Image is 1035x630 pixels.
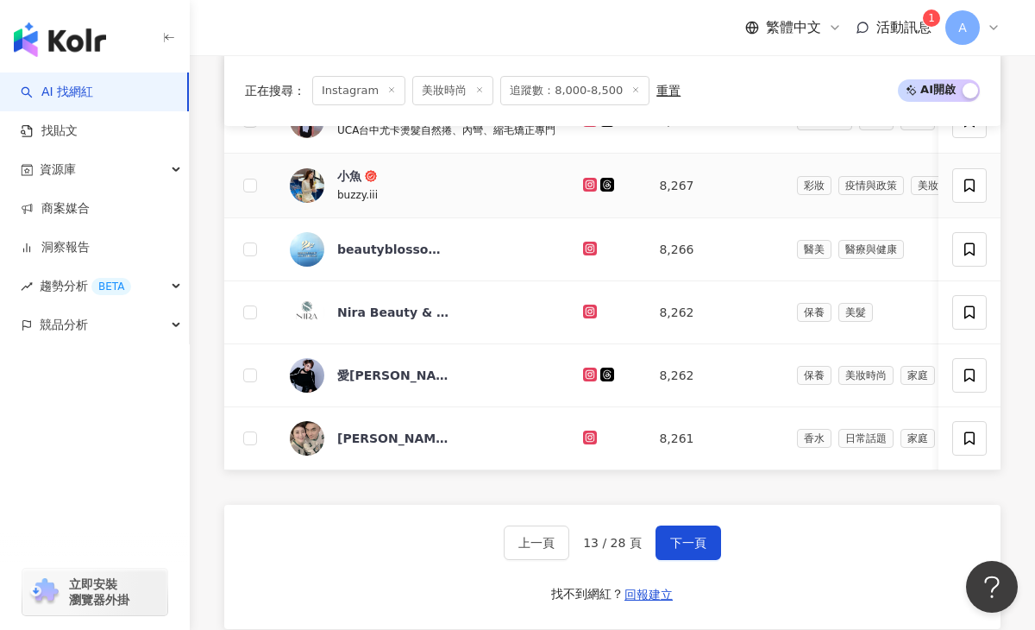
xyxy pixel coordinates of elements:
span: 保養 [797,303,831,322]
span: 13 / 28 頁 [583,536,642,550]
span: 家庭 [900,366,935,385]
td: 8,266 [645,218,782,281]
button: 回報建立 [624,581,674,608]
button: 上一頁 [504,526,569,560]
span: 追蹤數：8,000-8,500 [500,76,649,105]
span: 美髮 [838,303,873,322]
div: 小魚 [337,167,361,185]
span: 疫情與政策 [838,176,904,195]
a: 洞察報告 [21,239,90,256]
span: 競品分析 [40,306,88,344]
div: Nira Beauty & Skincare｜ 日式單次收費快捷美容院 ｜自家品牌抗敏護膚品 [337,304,449,321]
span: 上一頁 [518,536,555,550]
button: 下一頁 [655,526,721,560]
span: 立即安裝 瀏覽器外掛 [69,576,129,608]
span: UCA台中尤卡燙髮自然捲、內彎、縮毛矯正專門 [337,124,555,136]
div: [PERSON_NAME] [337,430,449,447]
span: 美妝時尚 [911,176,966,195]
span: 美妝時尚 [412,76,493,105]
img: KOL Avatar [290,232,324,267]
td: 8,262 [645,344,782,407]
a: 商案媒合 [21,200,90,217]
span: 保養 [797,366,831,385]
a: KOL Avatar[PERSON_NAME] [290,421,555,456]
span: 香水 [797,429,831,448]
img: KOL Avatar [290,168,324,203]
span: 資源庫 [40,150,76,189]
img: KOL Avatar [290,421,324,456]
span: 家庭 [900,429,935,448]
a: KOL Avatar愛[PERSON_NAME] [290,358,555,393]
img: KOL Avatar [290,358,324,393]
span: 彩妝 [797,176,831,195]
span: 1 [928,12,935,24]
div: beautyblossomclinic [337,241,449,258]
a: searchAI 找網紅 [21,84,93,101]
td: 8,267 [645,154,782,218]
img: KOL Avatar [290,295,324,330]
span: 活動訊息 [876,19,931,35]
span: 日常話題 [838,429,894,448]
a: chrome extension立即安裝 瀏覽器外掛 [22,569,167,615]
span: Instagram [312,76,405,105]
img: logo [14,22,106,57]
span: 繁體中文 [766,18,821,37]
div: 找不到網紅？ [551,586,624,603]
td: 8,261 [645,407,782,470]
span: 醫美 [797,240,831,259]
div: BETA [91,278,131,295]
span: 醫療與健康 [838,240,904,259]
sup: 1 [923,9,940,27]
span: 趨勢分析 [40,267,131,306]
div: 愛[PERSON_NAME] [337,367,449,384]
span: buzzy.iii [337,189,378,201]
iframe: Help Scout Beacon - Open [966,561,1018,613]
img: chrome extension [28,578,61,606]
div: 重置 [656,84,681,98]
a: KOL AvatarNira Beauty & Skincare｜ 日式單次收費快捷美容院 ｜自家品牌抗敏護膚品 [290,295,555,330]
a: 找貼文 [21,123,78,140]
span: A [958,18,967,37]
td: 8,262 [645,281,782,344]
a: KOL Avatar小魚buzzy.iii [290,167,555,204]
span: 回報建立 [624,588,673,602]
span: rise [21,280,33,293]
span: 下一頁 [670,536,706,550]
span: 正在搜尋 ： [245,84,305,98]
a: KOL Avatarbeautyblossomclinic [290,232,555,267]
span: 美妝時尚 [838,366,894,385]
